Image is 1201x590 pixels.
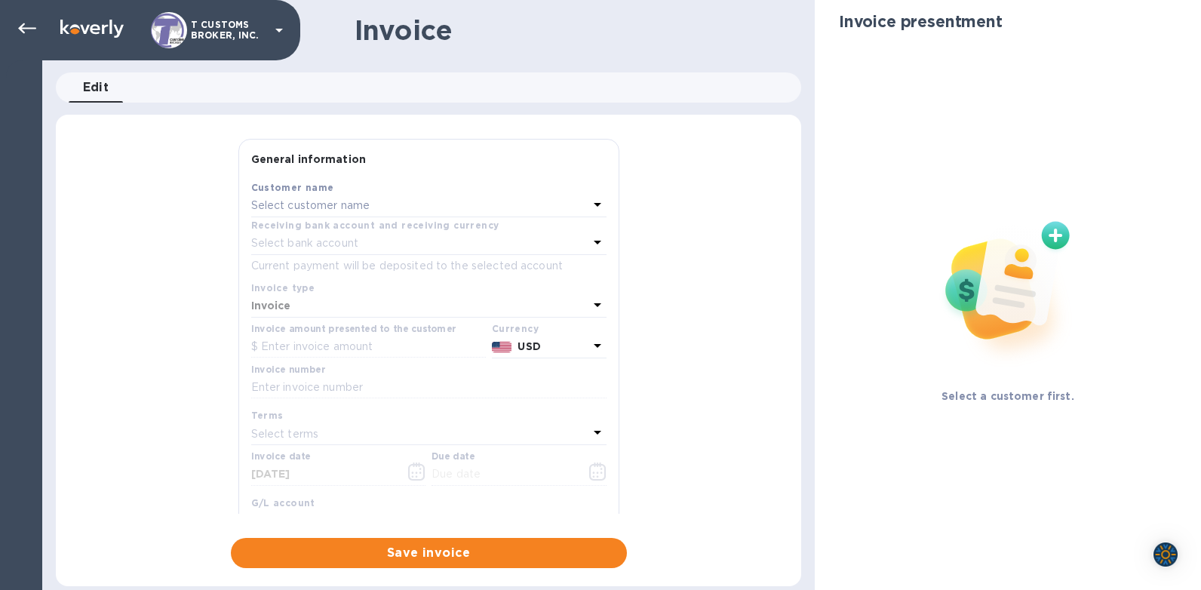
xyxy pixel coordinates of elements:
[492,323,539,334] b: Currency
[251,336,486,358] input: $ Enter invoice amount
[251,453,311,462] label: Invoice date
[251,235,359,251] p: Select bank account
[231,538,627,568] button: Save invoice
[251,513,354,529] p: Select G/L account
[251,365,325,374] label: Invoice number
[251,153,367,165] b: General information
[251,182,334,193] b: Customer name
[83,77,109,98] span: Edit
[251,324,456,333] label: Invoice amount presented to the customer
[839,12,1003,31] h2: Invoice presentment
[251,220,499,231] b: Receiving bank account and receiving currency
[251,300,291,312] b: Invoice
[251,410,284,421] b: Terms
[518,340,540,352] b: USD
[432,453,475,462] label: Due date
[251,198,370,214] p: Select customer name
[191,20,266,41] p: T CUSTOMS BROKER, INC.
[60,20,124,38] img: Logo
[243,544,615,562] span: Save invoice
[251,258,607,274] p: Current payment will be deposited to the selected account
[941,389,1074,404] p: Select a customer first.
[251,426,319,442] p: Select terms
[251,282,315,293] b: Invoice type
[492,342,512,352] img: USD
[432,463,574,486] input: Due date
[355,14,452,46] h1: Invoice
[251,497,315,509] b: G/L account
[251,376,607,399] input: Enter invoice number
[251,463,394,486] input: Select date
